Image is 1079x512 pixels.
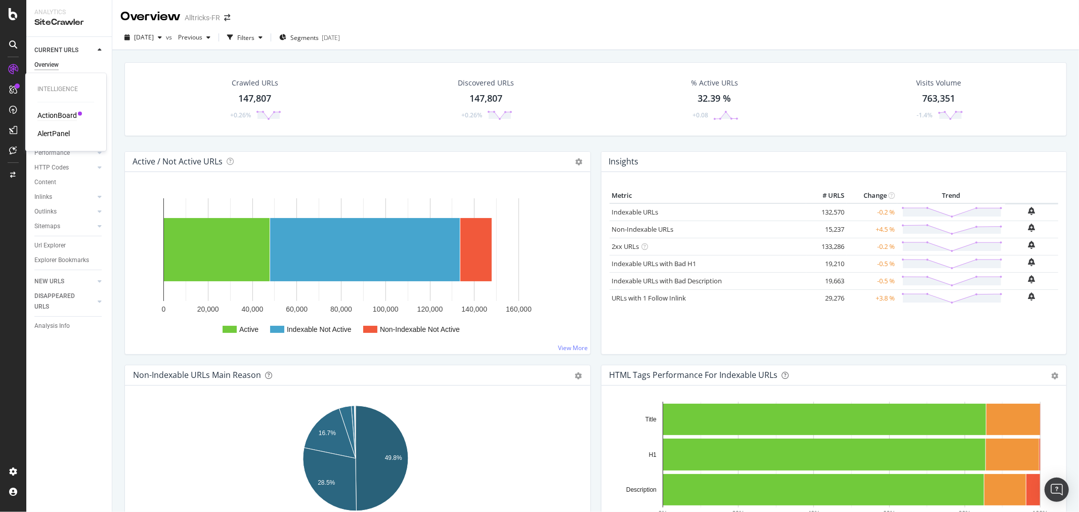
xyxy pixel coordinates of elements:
div: gear [575,372,582,379]
div: 32.39 % [698,92,731,105]
a: Non-Indexable URLs [612,225,674,234]
text: Indexable Not Active [287,325,352,333]
div: NEW URLS [34,276,64,287]
div: 147,807 [238,92,271,105]
a: DISAPPEARED URLS [34,291,95,312]
div: bell-plus [1028,258,1035,266]
div: -1.4% [917,111,933,119]
text: 120,000 [417,305,443,313]
div: Crawled URLs [232,78,278,88]
td: 133,286 [806,238,847,255]
div: gear [1051,372,1058,379]
div: 763,351 [923,92,956,105]
text: 40,000 [242,305,264,313]
div: Analysis Info [34,321,70,331]
div: HTTP Codes [34,162,69,173]
td: -0.5 % [847,272,897,289]
div: Content [34,177,56,188]
button: [DATE] [120,29,166,46]
td: -0.2 % [847,203,897,221]
div: bell-plus [1028,207,1035,215]
a: Indexable URLs with Bad H1 [612,259,697,268]
th: Change [847,188,897,203]
a: Inlinks [34,192,95,202]
div: Performance [34,148,70,158]
text: 140,000 [461,305,487,313]
td: 19,663 [806,272,847,289]
div: Overview [120,8,181,25]
a: Explorer Bookmarks [34,255,105,266]
td: -0.5 % [847,255,897,272]
text: 0 [162,305,166,313]
div: Overview [34,60,59,70]
div: DISAPPEARED URLS [34,291,85,312]
div: arrow-right-arrow-left [224,14,230,21]
text: H1 [649,451,657,458]
th: Metric [610,188,807,203]
text: 20,000 [197,305,219,313]
div: Open Intercom Messenger [1045,478,1069,502]
div: HTML Tags Performance for Indexable URLs [610,370,778,380]
h4: Active / Not Active URLs [133,155,223,168]
td: +3.8 % [847,289,897,307]
h4: Insights [609,155,639,168]
div: Url Explorer [34,240,66,251]
svg: A chart. [133,188,578,346]
span: vs [166,33,174,41]
a: ActionBoard [37,111,77,121]
text: Non-Indexable Not Active [380,325,460,333]
a: Analysis Info [34,321,105,331]
a: CURRENT URLS [34,45,95,56]
div: bell-plus [1028,292,1035,301]
text: 16.7% [319,430,336,437]
td: 132,570 [806,203,847,221]
a: Content [34,177,105,188]
a: Indexable URLs [612,207,659,217]
text: 160,000 [506,305,532,313]
a: AlertPanel [37,129,70,139]
a: Performance [34,148,95,158]
div: Sitemaps [34,221,60,232]
text: Active [239,325,258,333]
span: Previous [174,33,202,41]
text: 60,000 [286,305,308,313]
div: bell-plus [1028,275,1035,283]
a: Url Explorer [34,240,105,251]
a: Indexable URLs with Bad Description [612,276,722,285]
div: Non-Indexable URLs Main Reason [133,370,261,380]
span: Segments [290,33,319,42]
a: Sitemaps [34,221,95,232]
a: URLs with 1 Follow Inlink [612,293,686,303]
i: Options [576,158,583,165]
a: Outlinks [34,206,95,217]
a: Overview [34,60,105,70]
div: Discovered URLs [458,78,514,88]
td: 19,210 [806,255,847,272]
td: -0.2 % [847,238,897,255]
div: Alltricks-FR [185,13,220,23]
div: Intelligence [37,85,94,94]
div: 147,807 [469,92,502,105]
td: +4.5 % [847,221,897,238]
div: Outlinks [34,206,57,217]
a: HTTP Codes [34,162,95,173]
button: Previous [174,29,214,46]
div: +0.26% [230,111,251,119]
div: % Active URLs [691,78,738,88]
text: Description [626,486,656,493]
div: CURRENT URLS [34,45,78,56]
a: View More [558,344,588,352]
button: Segments[DATE] [275,29,344,46]
div: Explorer Bookmarks [34,255,89,266]
text: 100,000 [373,305,399,313]
span: 2025 Aug. 18th [134,33,154,41]
a: 2xx URLs [612,242,639,251]
button: Filters [223,29,267,46]
div: Filters [237,33,254,42]
div: Inlinks [34,192,52,202]
div: +0.26% [461,111,482,119]
td: 15,237 [806,221,847,238]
